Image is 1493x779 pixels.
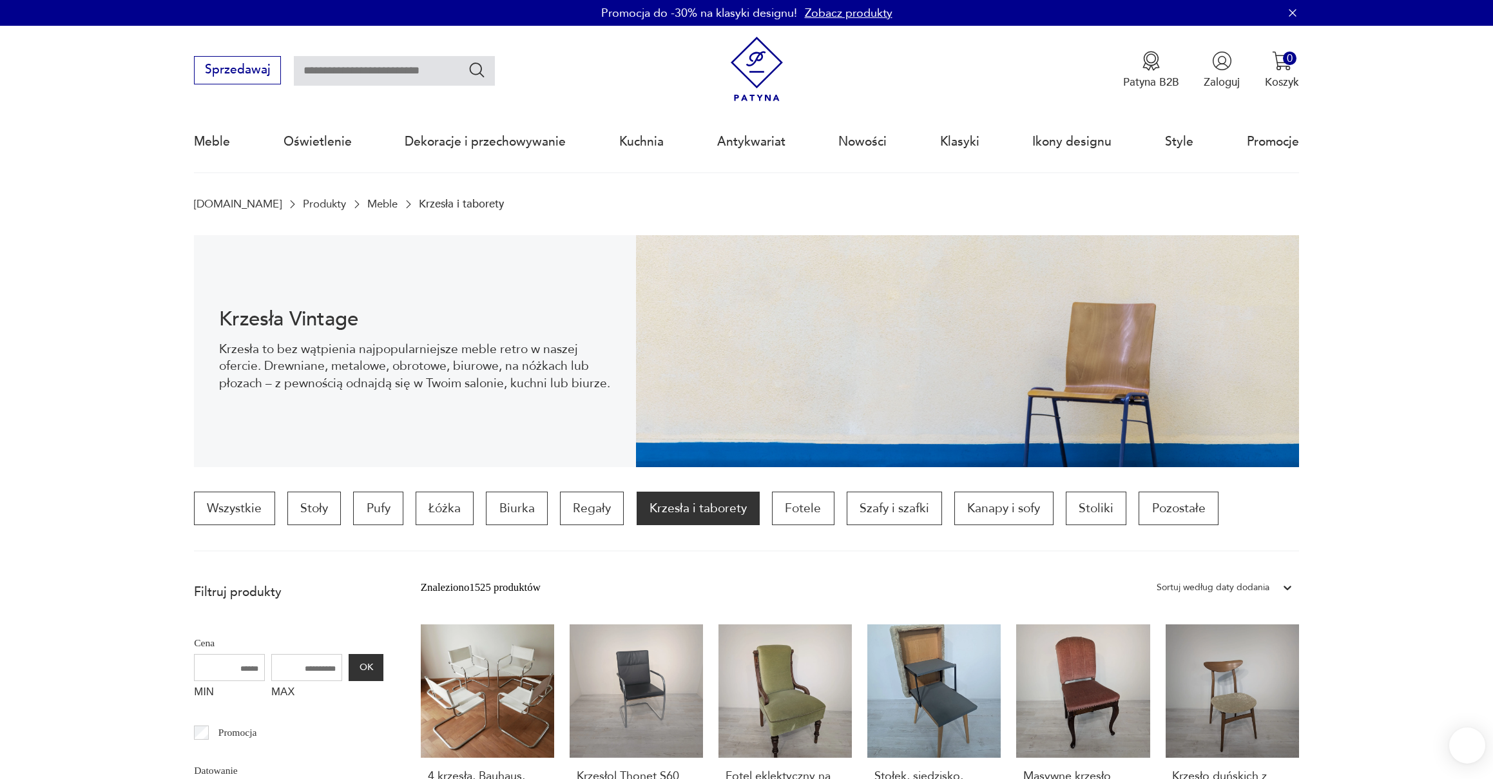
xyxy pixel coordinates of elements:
a: Łóżka [416,492,474,525]
a: Oświetlenie [284,112,352,171]
img: Patyna - sklep z meblami i dekoracjami vintage [724,37,789,102]
img: Ikona koszyka [1272,51,1292,71]
div: 0 [1283,52,1296,65]
div: Sortuj według daty dodania [1157,579,1269,596]
a: Meble [367,198,398,210]
a: Dekoracje i przechowywanie [405,112,566,171]
a: Sprzedawaj [194,66,281,76]
a: Zobacz produkty [805,5,892,21]
label: MIN [194,681,265,706]
button: OK [349,654,383,681]
p: Cena [194,635,383,651]
a: Stoły [287,492,341,525]
a: Promocje [1247,112,1299,171]
iframe: Smartsupp widget button [1449,727,1485,764]
p: Zaloguj [1204,75,1240,90]
a: Kuchnia [619,112,664,171]
a: Kanapy i sofy [954,492,1053,525]
label: MAX [271,681,342,706]
a: Ikony designu [1032,112,1112,171]
button: 0Koszyk [1265,51,1299,90]
a: Ikona medaluPatyna B2B [1123,51,1179,90]
img: Ikona medalu [1141,51,1161,71]
a: Szafy i szafki [847,492,942,525]
h1: Krzesła Vintage [219,310,612,329]
a: Antykwariat [717,112,785,171]
a: Meble [194,112,230,171]
button: Sprzedawaj [194,56,281,84]
a: Nowości [838,112,887,171]
img: bc88ca9a7f9d98aff7d4658ec262dcea.jpg [636,235,1299,467]
a: Biurka [486,492,547,525]
div: Znaleziono 1525 produktów [421,579,541,596]
button: Patyna B2B [1123,51,1179,90]
p: Krzesła i taborety [419,198,504,210]
p: Datowanie [194,762,383,779]
a: Pufy [353,492,403,525]
a: Stoliki [1066,492,1126,525]
p: Promocja [218,724,257,741]
a: Wszystkie [194,492,275,525]
p: Filtruj produkty [194,584,383,601]
button: Zaloguj [1204,51,1240,90]
a: Produkty [303,198,346,210]
a: Klasyki [940,112,979,171]
p: Koszyk [1265,75,1299,90]
p: Krzesła to bez wątpienia najpopularniejsze meble retro w naszej ofercie. Drewniane, metalowe, obr... [219,341,612,392]
img: Ikonka użytkownika [1212,51,1232,71]
a: Pozostałe [1139,492,1218,525]
a: Krzesła i taborety [637,492,760,525]
p: Promocja do -30% na klasyki designu! [601,5,797,21]
a: [DOMAIN_NAME] [194,198,282,210]
p: Patyna B2B [1123,75,1179,90]
a: Style [1165,112,1193,171]
a: Fotele [772,492,834,525]
a: Regały [560,492,624,525]
button: Szukaj [468,61,486,79]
